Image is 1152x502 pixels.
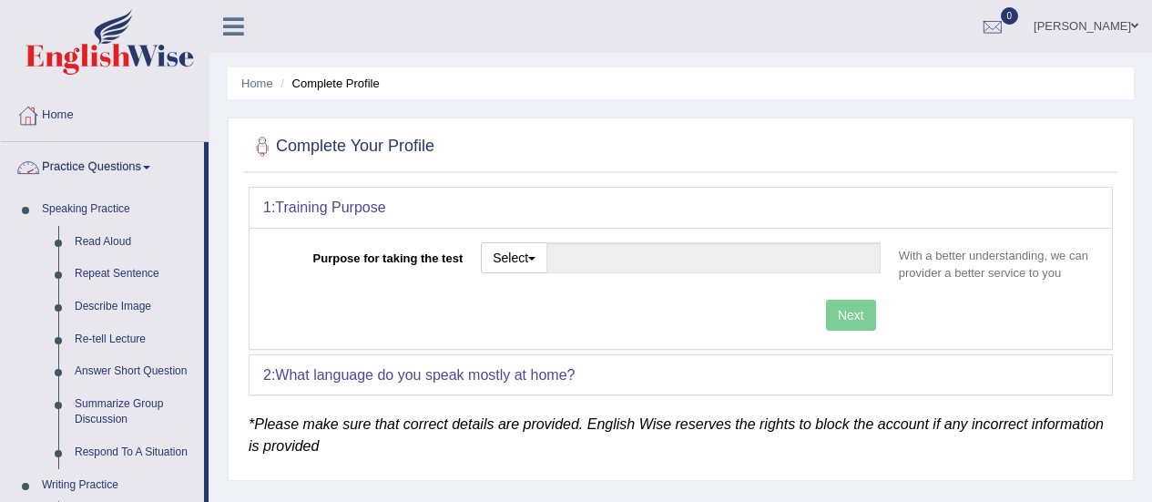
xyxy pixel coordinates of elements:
[275,367,575,383] b: What language do you speak mostly at home?
[66,388,204,436] a: Summarize Group Discussion
[275,200,385,215] b: Training Purpose
[66,226,204,259] a: Read Aloud
[250,355,1112,395] div: 2:
[34,193,204,226] a: Speaking Practice
[890,247,1098,282] p: With a better understanding, we can provider a better service to you
[250,188,1112,228] div: 1:
[66,323,204,356] a: Re-tell Lecture
[1,142,204,188] a: Practice Questions
[249,133,434,160] h2: Complete Your Profile
[249,416,1104,454] em: *Please make sure that correct details are provided. English Wise reserves the rights to block th...
[66,355,204,388] a: Answer Short Question
[66,291,204,323] a: Describe Image
[263,242,472,267] label: Purpose for taking the test
[1001,7,1019,25] span: 0
[66,436,204,469] a: Respond To A Situation
[481,242,547,273] button: Select
[276,75,379,92] li: Complete Profile
[241,77,273,90] a: Home
[1,90,209,136] a: Home
[34,469,204,502] a: Writing Practice
[66,258,204,291] a: Repeat Sentence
